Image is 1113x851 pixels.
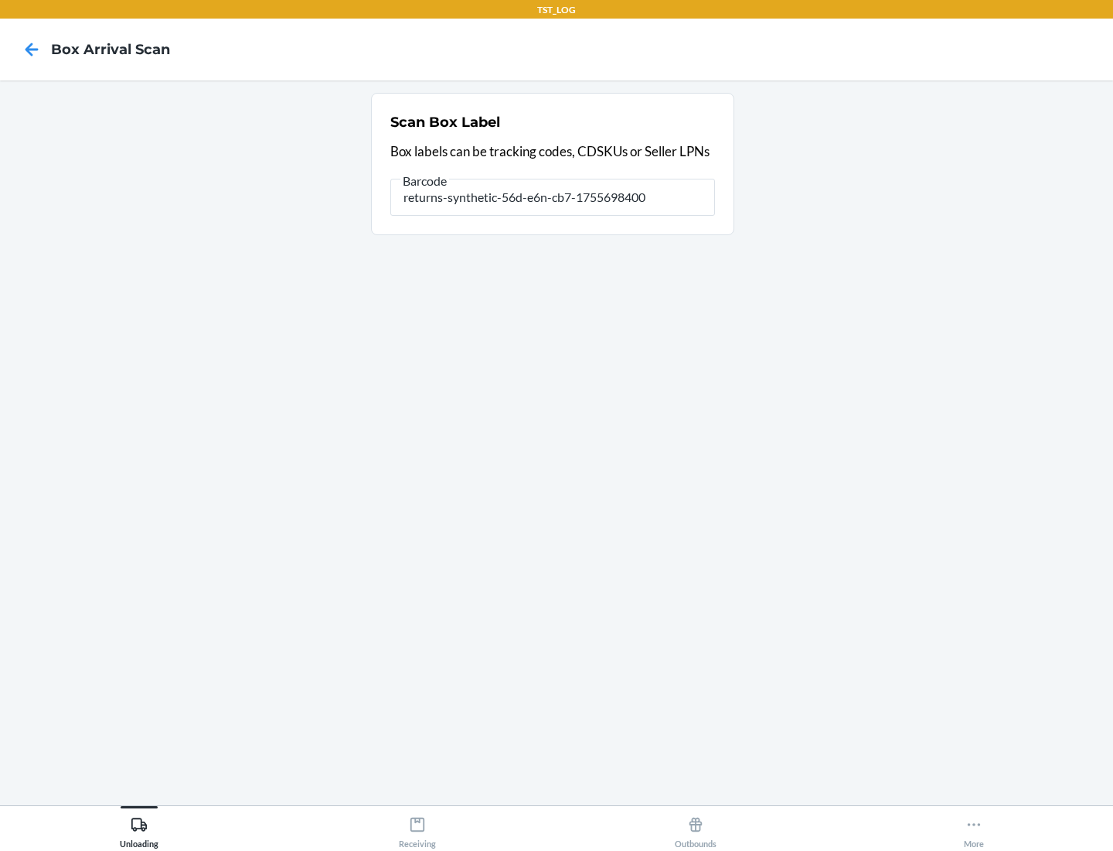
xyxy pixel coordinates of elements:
div: Unloading [120,810,158,849]
button: Receiving [278,806,556,849]
div: Receiving [399,810,436,849]
button: More [835,806,1113,849]
input: Barcode [390,179,715,216]
p: TST_LOG [537,3,576,17]
button: Outbounds [556,806,835,849]
div: More [964,810,984,849]
h2: Scan Box Label [390,112,500,132]
div: Outbounds [675,810,716,849]
p: Box labels can be tracking codes, CDSKUs or Seller LPNs [390,142,715,162]
h4: Box Arrival Scan [51,39,170,60]
span: Barcode [400,173,449,189]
